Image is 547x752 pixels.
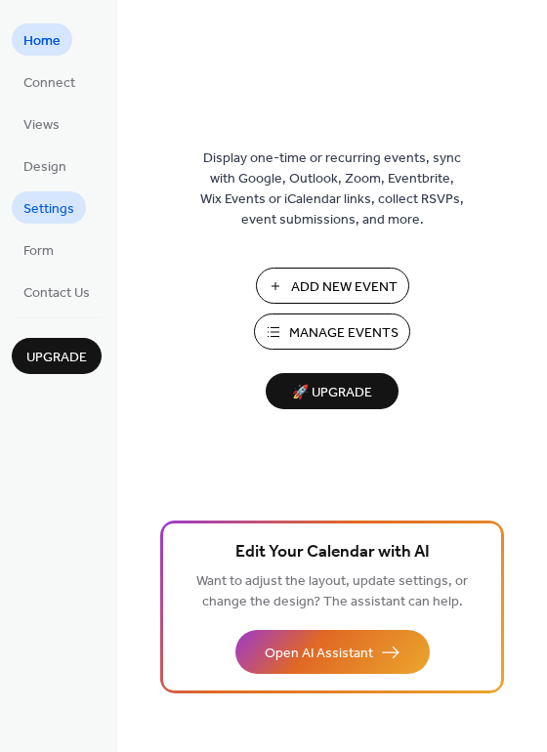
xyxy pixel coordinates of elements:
span: Connect [23,73,75,94]
button: Upgrade [12,338,102,374]
span: Design [23,157,66,178]
a: Design [12,149,78,182]
span: Add New Event [291,277,398,298]
span: Edit Your Calendar with AI [235,539,430,566]
span: Contact Us [23,283,90,304]
button: Manage Events [254,313,410,350]
a: Home [12,23,72,56]
button: 🚀 Upgrade [266,373,399,409]
span: Upgrade [26,348,87,368]
span: 🚀 Upgrade [277,380,387,406]
span: Open AI Assistant [265,644,373,664]
button: Open AI Assistant [235,630,430,674]
span: Form [23,241,54,262]
span: Want to adjust the layout, update settings, or change the design? The assistant can help. [196,568,468,615]
span: Views [23,115,60,136]
span: Home [23,31,61,52]
span: Manage Events [289,323,399,344]
span: Display one-time or recurring events, sync with Google, Outlook, Zoom, Eventbrite, Wix Events or ... [200,148,464,230]
button: Add New Event [256,268,409,304]
a: Settings [12,191,86,224]
a: Views [12,107,71,140]
a: Form [12,233,65,266]
a: Contact Us [12,275,102,308]
span: Settings [23,199,74,220]
a: Connect [12,65,87,98]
